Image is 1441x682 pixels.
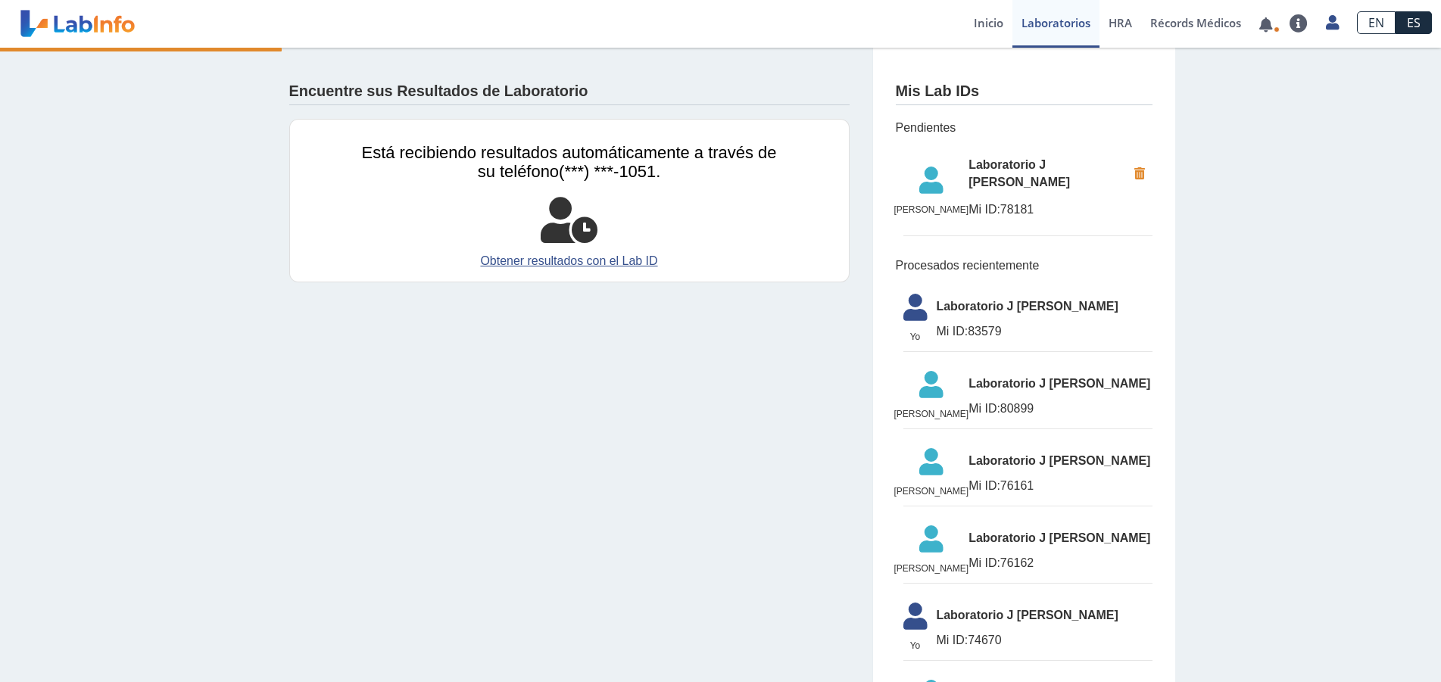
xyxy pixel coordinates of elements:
span: 78181 [968,201,1126,219]
span: [PERSON_NAME] [894,407,969,421]
a: ES [1396,11,1432,34]
span: Laboratorio J [PERSON_NAME] [968,156,1126,192]
span: Laboratorio J [PERSON_NAME] [937,606,1152,624]
span: 74670 [937,631,1152,649]
span: Mi ID: [968,203,1000,216]
iframe: Help widget launcher [1306,623,1424,665]
a: Obtener resultados con el Lab ID [362,252,777,270]
h4: Mis Lab IDs [896,83,980,101]
span: Yo [894,330,937,344]
span: [PERSON_NAME] [894,562,969,575]
span: Mi ID: [968,556,1000,569]
a: EN [1357,11,1396,34]
span: Yo [894,639,937,652]
span: 83579 [937,322,1152,341]
span: 80899 [968,400,1152,418]
span: HRA [1109,15,1132,30]
span: 76161 [968,477,1152,495]
span: Pendientes [896,119,1152,137]
span: Mi ID: [968,479,1000,492]
span: Laboratorio J [PERSON_NAME] [968,452,1152,470]
span: Mi ID: [968,402,1000,415]
span: Mi ID: [937,634,968,646]
span: Laboratorio J [PERSON_NAME] [937,297,1152,316]
h4: Encuentre sus Resultados de Laboratorio [289,83,588,101]
span: Está recibiendo resultados automáticamente a través de su teléfono [362,143,777,181]
span: Mi ID: [937,325,968,338]
span: [PERSON_NAME] [894,484,969,498]
span: Laboratorio J [PERSON_NAME] [968,375,1152,393]
span: [PERSON_NAME] [894,203,969,216]
span: Procesados recientemente [896,257,1152,275]
span: 76162 [968,554,1152,572]
span: Laboratorio J [PERSON_NAME] [968,529,1152,547]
